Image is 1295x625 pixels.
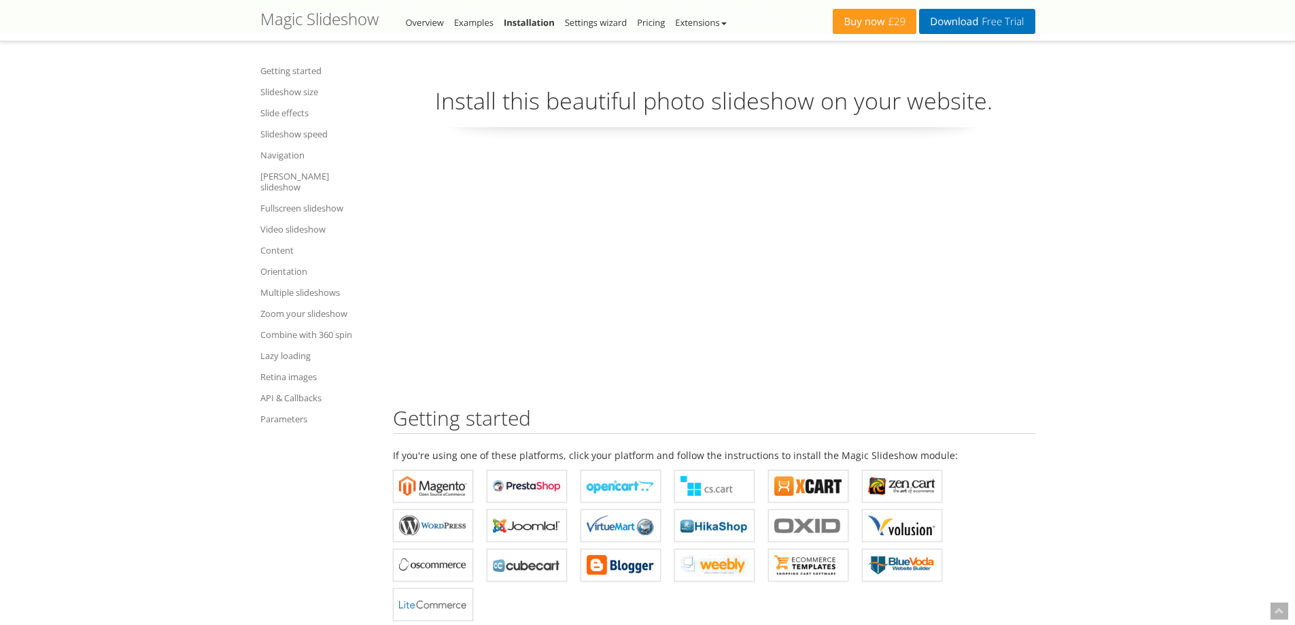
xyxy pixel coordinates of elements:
b: Magic Slideshow for CubeCart [493,555,561,575]
a: Extensions [675,16,726,29]
a: Pricing [637,16,665,29]
a: Retina images [260,369,376,385]
b: Magic Slideshow for HikaShop [680,516,748,536]
a: Lazy loading [260,348,376,364]
a: Buy now£29 [833,9,916,34]
a: Navigation [260,147,376,163]
a: Magic Slideshow for PrestaShop [487,470,567,503]
b: Magic Slideshow for Magento [399,476,467,496]
h1: Magic Slideshow [260,10,379,28]
span: £29 [885,16,906,27]
a: Magic Slideshow for WordPress [393,509,473,542]
b: Magic Slideshow for X-Cart [774,476,842,496]
a: Magic Slideshow for Zen Cart [862,470,942,503]
b: Magic Slideshow for osCommerce [399,555,467,575]
p: If you're using one of these platforms, click your platform and follow the instructions to instal... [393,447,1035,463]
a: Video slideshow [260,221,376,237]
h2: Getting started [393,407,1035,434]
a: Magic Slideshow for LiteCommerce [393,588,473,621]
b: Magic Slideshow for Zen Cart [868,476,936,496]
a: Magic Slideshow for VirtueMart [581,509,661,542]
span: Free Trial [978,16,1024,27]
b: Magic Slideshow for BlueVoda [868,555,936,575]
b: Magic Slideshow for PrestaShop [493,476,561,496]
a: Magic Slideshow for CubeCart [487,549,567,581]
a: Slide effects [260,105,376,121]
a: Slideshow speed [260,126,376,142]
a: Installation [504,16,555,29]
p: Install this beautiful photo slideshow on your website. [393,85,1035,128]
a: Magic Slideshow for BlueVoda [862,549,942,581]
b: Magic Slideshow for OpenCart [587,476,655,496]
b: Magic Slideshow for CS-Cart [680,476,748,496]
a: Magic Slideshow for osCommerce [393,549,473,581]
a: Magic Slideshow for HikaShop [674,509,755,542]
a: Magic Slideshow for OpenCart [581,470,661,503]
a: Magic Slideshow for Volusion [862,509,942,542]
a: Magic Slideshow for Magento [393,470,473,503]
a: Combine with 360 spin [260,326,376,343]
a: Magic Slideshow for ecommerce Templates [768,549,848,581]
a: Multiple slideshows [260,284,376,301]
a: Overview [406,16,444,29]
b: Magic Slideshow for ecommerce Templates [774,555,842,575]
a: Examples [454,16,494,29]
a: Slideshow size [260,84,376,100]
a: [PERSON_NAME] slideshow [260,168,376,195]
a: Parameters [260,411,376,427]
a: Getting started [260,63,376,79]
a: API & Callbacks [260,390,376,406]
a: Settings wizard [565,16,627,29]
a: Magic Slideshow for Weebly [674,549,755,581]
a: Magic Slideshow for CS-Cart [674,470,755,503]
b: Magic Slideshow for Joomla [493,516,561,536]
b: Magic Slideshow for OXID [774,516,842,536]
b: Magic Slideshow for WordPress [399,516,467,536]
a: Magic Slideshow for X-Cart [768,470,848,503]
b: Magic Slideshow for VirtueMart [587,516,655,536]
a: Zoom your slideshow [260,305,376,322]
a: DownloadFree Trial [919,9,1035,34]
b: Magic Slideshow for LiteCommerce [399,594,467,615]
a: Content [260,242,376,258]
b: Magic Slideshow for Volusion [868,516,936,536]
a: Magic Slideshow for OXID [768,509,848,542]
a: Magic Slideshow for Blogger [581,549,661,581]
b: Magic Slideshow for Blogger [587,555,655,575]
b: Magic Slideshow for Weebly [680,555,748,575]
a: Magic Slideshow for Joomla [487,509,567,542]
a: Orientation [260,263,376,280]
a: Fullscreen slideshow [260,200,376,216]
